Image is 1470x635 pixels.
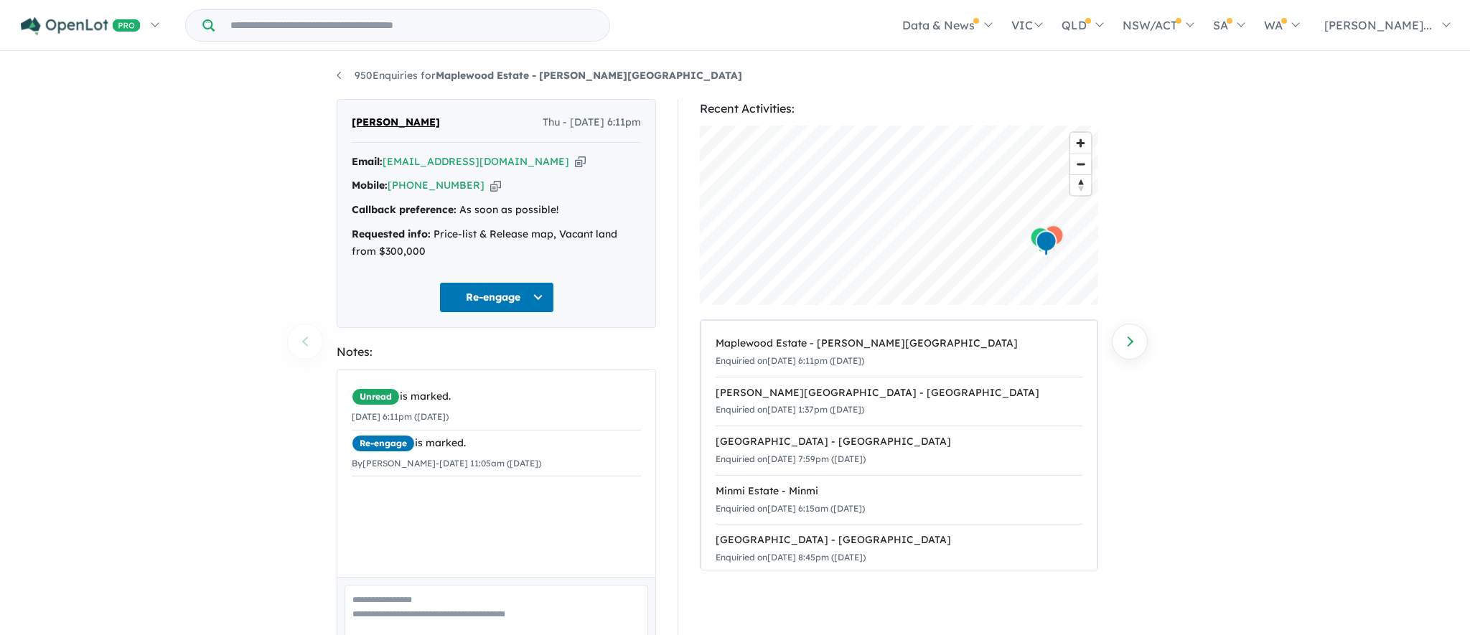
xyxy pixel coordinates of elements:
[716,433,1082,451] div: [GEOGRAPHIC_DATA] - [GEOGRAPHIC_DATA]
[1043,225,1064,251] div: Map marker
[716,503,865,514] small: Enquiried on [DATE] 6:15am ([DATE])
[1070,175,1091,195] span: Reset bearing to north
[1036,230,1057,257] div: Map marker
[1030,227,1052,253] div: Map marker
[352,411,449,422] small: [DATE] 6:11pm ([DATE])
[217,10,607,41] input: Try estate name, suburb, builder or developer
[352,226,641,260] div: Price-list & Release map, Vacant land from $300,000
[716,552,866,563] small: Enquiried on [DATE] 8:45pm ([DATE])
[352,435,641,452] div: is marked.
[716,328,1082,377] a: Maplewood Estate - [PERSON_NAME][GEOGRAPHIC_DATA]Enquiried on[DATE] 6:11pm ([DATE])
[716,385,1082,402] div: [PERSON_NAME][GEOGRAPHIC_DATA] - [GEOGRAPHIC_DATA]
[716,532,1082,549] div: [GEOGRAPHIC_DATA] - [GEOGRAPHIC_DATA]
[490,178,501,193] button: Copy
[1070,133,1091,154] button: Zoom in
[716,355,864,366] small: Enquiried on [DATE] 6:11pm ([DATE])
[700,126,1098,305] canvas: Map
[716,425,1082,476] a: [GEOGRAPHIC_DATA] - [GEOGRAPHIC_DATA]Enquiried on[DATE] 7:59pm ([DATE])
[383,155,569,168] a: [EMAIL_ADDRESS][DOMAIN_NAME]
[716,404,864,415] small: Enquiried on [DATE] 1:37pm ([DATE])
[352,114,440,131] span: [PERSON_NAME]
[352,435,415,452] span: Re-engage
[716,453,866,464] small: Enquiried on [DATE] 7:59pm ([DATE])
[388,179,484,192] a: [PHONE_NUMBER]
[337,67,1133,85] nav: breadcrumb
[352,155,383,168] strong: Email:
[1070,154,1091,174] button: Zoom out
[352,202,641,219] div: As soon as possible!
[352,458,541,469] small: By [PERSON_NAME] - [DATE] 11:05am ([DATE])
[337,69,742,82] a: 950Enquiries forMaplewood Estate - [PERSON_NAME][GEOGRAPHIC_DATA]
[716,483,1082,500] div: Minmi Estate - Minmi
[439,282,554,313] button: Re-engage
[543,114,641,131] span: Thu - [DATE] 6:11pm
[21,17,141,35] img: Openlot PRO Logo White
[575,154,586,169] button: Copy
[352,388,641,405] div: is marked.
[1070,174,1091,195] button: Reset bearing to north
[716,335,1082,352] div: Maplewood Estate - [PERSON_NAME][GEOGRAPHIC_DATA]
[352,179,388,192] strong: Mobile:
[436,69,742,82] strong: Maplewood Estate - [PERSON_NAME][GEOGRAPHIC_DATA]
[337,342,656,362] div: Notes:
[716,475,1082,525] a: Minmi Estate - MinmiEnquiried on[DATE] 6:15am ([DATE])
[352,227,431,240] strong: Requested info:
[352,388,400,405] span: Unread
[352,203,457,216] strong: Callback preference:
[1324,18,1432,32] span: [PERSON_NAME]...
[716,377,1082,427] a: [PERSON_NAME][GEOGRAPHIC_DATA] - [GEOGRAPHIC_DATA]Enquiried on[DATE] 1:37pm ([DATE])
[716,524,1082,574] a: [GEOGRAPHIC_DATA] - [GEOGRAPHIC_DATA]Enquiried on[DATE] 8:45pm ([DATE])
[700,99,1098,118] div: Recent Activities:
